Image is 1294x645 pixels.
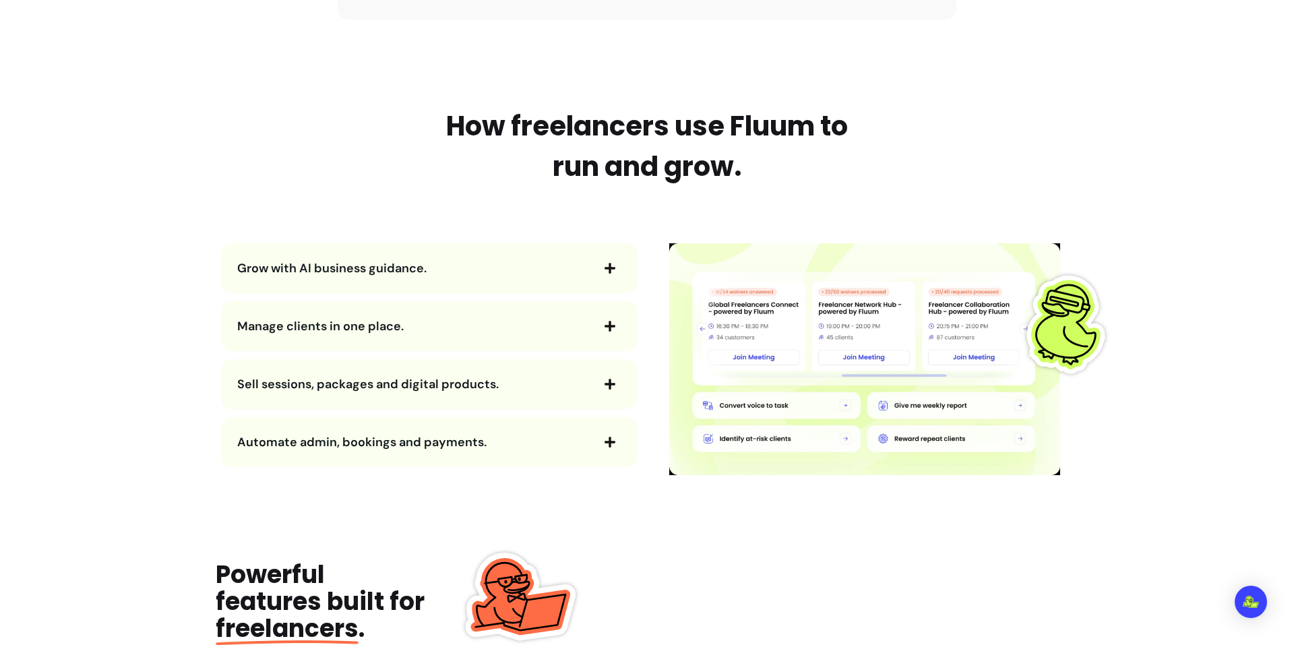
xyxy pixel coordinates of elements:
[237,257,621,280] button: Grow with AI business guidance.
[237,434,487,450] span: Automate admin, bookings and payments.
[237,260,427,276] span: Grow with AI business guidance.
[428,106,866,187] h2: How freelancers use Fluum to run and grow.
[1018,274,1119,375] img: Fluum Duck sticker
[216,561,507,642] div: Powerful features built for
[1235,586,1267,618] div: Open Intercom Messenger
[237,431,621,454] button: Automate admin, bookings and payments.
[237,373,621,396] button: Sell sessions, packages and digital products.
[237,315,621,338] button: Manage clients in one place.
[237,376,499,392] span: Sell sessions, packages and digital products.
[237,318,404,334] span: Manage clients in one place.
